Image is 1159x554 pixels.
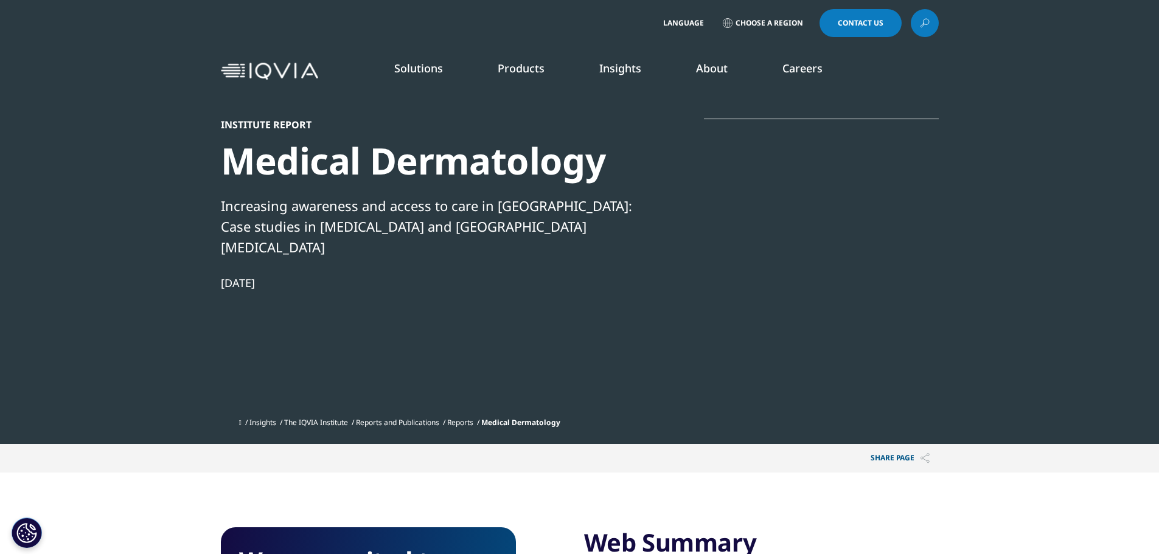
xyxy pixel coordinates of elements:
[861,444,939,473] button: Share PAGEShare PAGE
[394,61,443,75] a: Solutions
[861,444,939,473] p: Share PAGE
[221,119,638,131] div: Institute Report
[599,61,641,75] a: Insights
[221,63,318,80] img: IQVIA Healthcare Information Technology and Pharma Clinical Research Company
[356,417,439,428] a: Reports and Publications
[782,61,823,75] a: Careers
[221,275,638,290] div: [DATE]
[921,453,930,463] img: Share PAGE
[12,518,42,548] button: Cookies Settings
[820,9,902,37] a: Contact Us
[447,417,473,428] a: Reports
[498,61,545,75] a: Products
[221,195,638,257] div: Increasing awareness and access to care in [GEOGRAPHIC_DATA]: Case studies in [MEDICAL_DATA] and ...
[838,19,883,27] span: Contact Us
[663,18,704,28] span: Language
[323,43,939,100] nav: Primary
[249,417,276,428] a: Insights
[284,417,348,428] a: The IQVIA Institute
[696,61,728,75] a: About
[221,138,638,184] div: Medical Dermatology
[736,18,803,28] span: Choose a Region
[481,417,560,428] span: Medical Dermatology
